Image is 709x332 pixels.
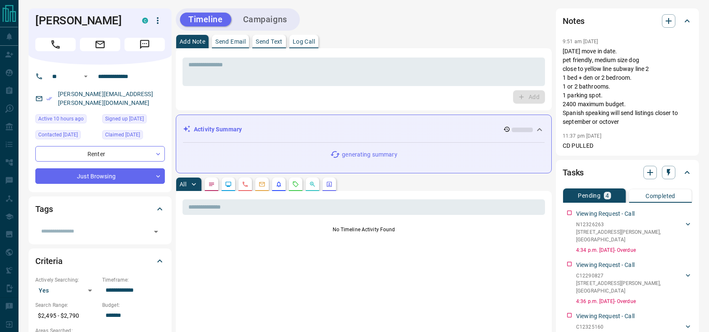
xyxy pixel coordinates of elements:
[183,122,545,137] div: Activity Summary
[576,228,684,243] p: [STREET_ADDRESS][PERSON_NAME] , [GEOGRAPHIC_DATA]
[576,298,692,305] p: 4:36 p.m. [DATE] - Overdue
[576,270,692,296] div: C12290827[STREET_ADDRESS][PERSON_NAME],[GEOGRAPHIC_DATA]
[35,168,165,184] div: Just Browsing
[646,193,675,199] p: Completed
[578,193,601,199] p: Pending
[563,141,692,150] p: CD PULLED
[293,39,315,44] p: Log Call
[35,130,98,142] div: Tue Aug 05 2025
[326,181,333,188] svg: Agent Actions
[38,115,84,123] span: Active 10 hours ago
[576,246,692,254] p: 4:34 p.m. [DATE] - Overdue
[102,301,165,309] p: Budget:
[38,131,78,139] span: Contacted [DATE]
[102,130,165,142] div: Sat Aug 02 2025
[35,276,98,284] p: Actively Searching:
[81,71,91,81] button: Open
[225,181,232,188] svg: Lead Browsing Activity
[142,18,148,24] div: condos.ca
[35,284,98,297] div: Yes
[35,14,130,27] h1: [PERSON_NAME]
[563,39,598,44] p: 9:51 am [DATE]
[563,47,692,126] p: [DATE] move in date. pet friendly, medium size dog close to yellow line subway line 2 1 bed + den...
[124,38,165,51] span: Message
[259,181,265,188] svg: Emails
[576,280,684,295] p: [STREET_ADDRESS][PERSON_NAME] , [GEOGRAPHIC_DATA]
[58,91,153,106] a: [PERSON_NAME][EMAIL_ADDRESS][PERSON_NAME][DOMAIN_NAME]
[150,226,162,238] button: Open
[576,323,684,331] p: C12325160
[576,221,684,228] p: N12326263
[292,181,299,188] svg: Requests
[35,251,165,271] div: Criteria
[215,39,246,44] p: Send Email
[563,14,585,28] h2: Notes
[242,181,249,188] svg: Calls
[35,254,63,268] h2: Criteria
[342,150,397,159] p: generating summary
[275,181,282,188] svg: Listing Alerts
[309,181,316,188] svg: Opportunities
[563,162,692,183] div: Tasks
[606,193,609,199] p: 4
[35,114,98,126] div: Mon Aug 11 2025
[35,146,165,162] div: Renter
[256,39,283,44] p: Send Text
[563,11,692,31] div: Notes
[35,38,76,51] span: Call
[576,261,635,269] p: Viewing Request - Call
[102,276,165,284] p: Timeframe:
[576,219,692,245] div: N12326263[STREET_ADDRESS][PERSON_NAME],[GEOGRAPHIC_DATA]
[35,202,53,216] h2: Tags
[35,309,98,323] p: $2,495 - $2,790
[105,131,140,139] span: Claimed [DATE]
[46,96,52,102] svg: Email Verified
[576,272,684,280] p: C12290827
[180,181,186,187] p: All
[576,209,635,218] p: Viewing Request - Call
[208,181,215,188] svg: Notes
[80,38,120,51] span: Email
[102,114,165,126] div: Sat Aug 02 2025
[35,301,98,309] p: Search Range:
[194,125,242,134] p: Activity Summary
[183,226,545,233] p: No Timeline Activity Found
[180,39,205,44] p: Add Note
[235,13,296,26] button: Campaigns
[576,312,635,321] p: Viewing Request - Call
[105,115,144,123] span: Signed up [DATE]
[180,13,231,26] button: Timeline
[35,199,165,219] div: Tags
[563,166,584,179] h2: Tasks
[563,133,601,139] p: 11:37 pm [DATE]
